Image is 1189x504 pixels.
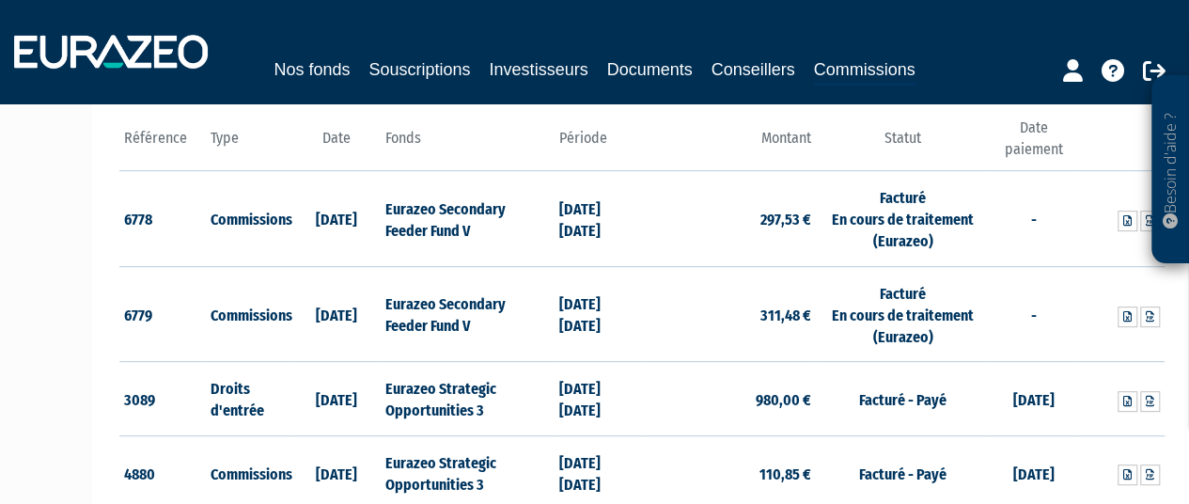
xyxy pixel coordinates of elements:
td: 6778 [119,171,207,267]
td: [DATE] [DATE] [555,171,642,267]
td: 980,00 € [642,362,816,436]
td: Facturé - Payé [816,362,990,436]
td: 6779 [119,266,207,362]
td: - [990,266,1077,362]
td: Eurazeo Secondary Feeder Fund V [380,266,554,362]
td: Commissions [206,266,293,362]
a: Investisseurs [489,56,587,83]
td: Facturé En cours de traitement (Eurazeo) [816,266,990,362]
td: [DATE] [990,362,1077,436]
th: Période [555,118,642,171]
td: 311,48 € [642,266,816,362]
td: [DATE] [DATE] [555,266,642,362]
a: Conseillers [712,56,795,83]
td: Eurazeo Strategic Opportunities 3 [380,362,554,436]
a: Commissions [814,56,915,86]
th: Référence [119,118,207,171]
td: [DATE] [DATE] [555,362,642,436]
td: Droits d'entrée [206,362,293,436]
a: Souscriptions [368,56,470,83]
th: Montant [642,118,816,171]
td: 297,53 € [642,171,816,267]
th: Date [293,118,381,171]
td: Commissions [206,171,293,267]
td: - [990,171,1077,267]
a: Nos fonds [274,56,350,83]
p: Besoin d'aide ? [1160,86,1181,255]
th: Date paiement [990,118,1077,171]
td: Eurazeo Secondary Feeder Fund V [380,171,554,267]
td: 3089 [119,362,207,436]
th: Statut [816,118,990,171]
a: Documents [607,56,693,83]
td: [DATE] [293,266,381,362]
td: [DATE] [293,362,381,436]
td: [DATE] [293,171,381,267]
img: 1732889491-logotype_eurazeo_blanc_rvb.png [14,35,208,69]
th: Fonds [380,118,554,171]
th: Type [206,118,293,171]
td: Facturé En cours de traitement (Eurazeo) [816,171,990,267]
